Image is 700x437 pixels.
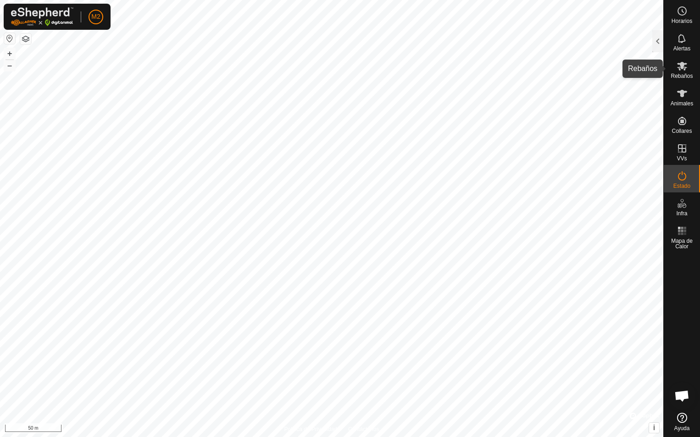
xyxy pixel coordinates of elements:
[4,33,15,44] button: Restablecer Mapa
[671,73,693,79] span: Rebaños
[11,7,73,26] img: Logo Gallagher
[666,238,698,249] span: Mapa de Calor
[4,60,15,71] button: –
[672,18,692,24] span: Horarios
[676,211,687,216] span: Infra
[672,128,692,134] span: Collares
[284,425,337,433] a: Política de Privacidad
[653,424,655,432] span: i
[671,101,693,106] span: Animales
[4,48,15,59] button: +
[348,425,379,433] a: Contáctenos
[649,423,659,433] button: i
[674,426,690,431] span: Ayuda
[91,12,100,22] span: M2
[664,409,700,435] a: Ayuda
[673,183,690,189] span: Estado
[20,33,31,44] button: Capas del Mapa
[668,382,696,410] div: Chat abierto
[677,156,687,161] span: VVs
[673,46,690,51] span: Alertas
